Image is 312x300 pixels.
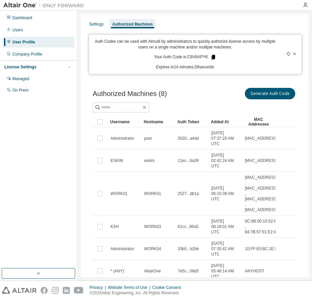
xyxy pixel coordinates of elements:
img: youtube.svg [74,287,84,294]
button: Generate Auth Code [245,88,295,99]
div: Privacy [90,285,108,290]
span: [DATE] 02:42:24 AM UTC [211,153,239,169]
span: WORK04 [144,246,161,252]
span: AltairOne [144,268,161,274]
div: Auth Token [177,116,206,127]
span: WORK03 [144,224,161,229]
span: 7e5c...08d5 [178,268,199,274]
span: ESKIM [110,158,123,163]
img: facebook.svg [41,287,48,294]
span: post [144,136,152,141]
img: linkedin.svg [63,287,70,294]
div: Added At [211,116,239,127]
img: instagram.svg [52,287,59,294]
div: Users [12,27,23,33]
span: WORK01 [110,191,128,196]
p: Your Auth Code is: C9V6APYK [154,54,216,60]
div: Dashboard [12,15,32,21]
span: [MAC_ADDRESS] [245,158,278,163]
span: Authorized Machines (8) [93,90,167,98]
span: [DATE] 08:18:01 AM UTC [211,219,239,235]
span: 11ec...6a39 [178,158,199,163]
span: [DATE] 06:10:38 AM UTC [211,186,239,202]
span: 3020...a4dd [178,136,199,141]
div: Hostname [144,116,172,127]
span: 61cc...86a5 [178,224,198,229]
div: Authorized Machines [112,22,153,27]
span: 2527...db1a [178,191,199,196]
span: WORK01 [144,191,161,196]
span: [DATE] 07:37:29 AM UTC [211,130,239,146]
div: Cookie Consent [152,285,185,290]
span: eskim [144,158,154,163]
p: © 2025 Altair Engineering, Inc. All Rights Reserved. [90,290,185,296]
span: Administrator [110,246,134,252]
span: 10:FF:E0:8C:1E:B2 [245,246,280,252]
p: Auth Codes can be used with Almutil by administrators to quickly authorize license access by mult... [93,39,277,50]
span: [DATE] 05:48:14 AM UTC [211,263,239,279]
div: Managed [12,76,29,81]
p: Expires in 14 minutes, 59 seconds [93,64,277,70]
div: Website Terms of Use [108,285,152,290]
div: Settings [89,22,103,27]
span: ANYHOST [245,268,264,274]
span: KSH [110,224,119,229]
div: Username [110,116,138,127]
img: Altair One [3,2,87,9]
span: [DATE] 07:35:42 AM UTC [211,241,239,257]
span: [MAC_ADDRESS] [245,136,278,141]
span: 33b0...b2bb [178,246,199,252]
span: [MAC_ADDRESS] , [MAC_ADDRESS] , [MAC_ADDRESS] , [MAC_ADDRESS] [245,175,278,212]
div: License Settings [4,64,36,70]
div: Company Profile [12,52,42,57]
div: User Profile [12,39,35,45]
span: 9C:6B:00:10:52:65 , 84:7B:57:61:E2:48 [245,219,278,235]
span: * (ANY) [110,268,124,274]
div: On Prem [12,88,29,93]
img: altair_logo.svg [2,287,37,294]
span: Administrator [110,136,134,141]
div: MAC Addresses [244,116,273,127]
